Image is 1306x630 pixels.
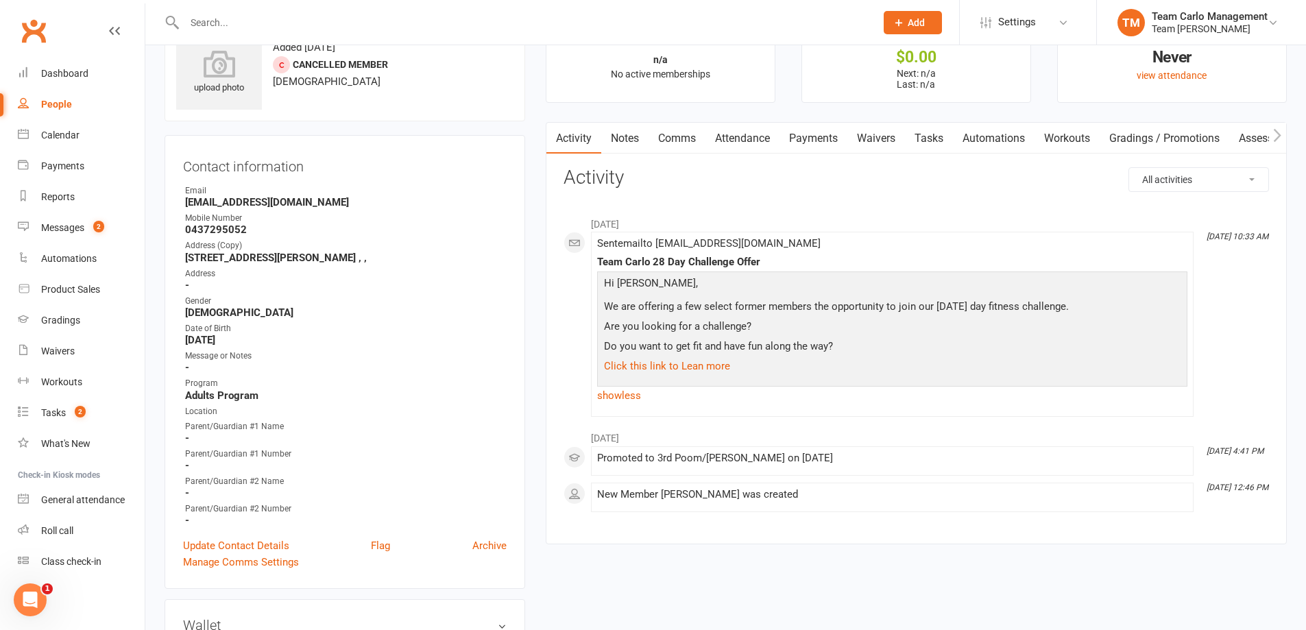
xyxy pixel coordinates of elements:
[847,123,905,154] a: Waivers
[41,556,101,567] div: Class check-in
[998,7,1036,38] span: Settings
[93,221,104,232] span: 2
[18,151,145,182] a: Payments
[1100,123,1229,154] a: Gradings / Promotions
[185,334,507,346] strong: [DATE]
[41,525,73,536] div: Roll call
[176,50,262,95] div: upload photo
[18,213,145,243] a: Messages 2
[601,318,1184,338] p: Are you looking for a challenge?
[18,546,145,577] a: Class kiosk mode
[185,405,507,418] div: Location
[18,428,145,459] a: What's New
[41,160,84,171] div: Payments
[953,123,1035,154] a: Automations
[705,123,779,154] a: Attendance
[16,14,51,48] a: Clubworx
[185,184,507,197] div: Email
[185,361,507,374] strong: -
[41,191,75,202] div: Reports
[1035,123,1100,154] a: Workouts
[183,154,507,174] h3: Contact information
[75,406,86,417] span: 2
[185,322,507,335] div: Date of Birth
[884,11,942,34] button: Add
[41,494,125,505] div: General attendance
[185,350,507,363] div: Message or Notes
[601,275,1184,295] p: Hi [PERSON_NAME]
[18,367,145,398] a: Workouts
[1117,9,1145,36] div: TM
[604,360,730,372] a: Click this link to Lean more
[41,407,66,418] div: Tasks
[779,123,847,154] a: Payments
[564,424,1269,446] li: [DATE]
[41,130,80,141] div: Calendar
[1137,70,1207,81] a: view attendance
[41,376,82,387] div: Workouts
[1070,50,1274,64] div: Never
[185,223,507,236] strong: 0437295052
[649,123,705,154] a: Comms
[18,305,145,336] a: Gradings
[18,485,145,516] a: General attendance kiosk mode
[185,306,507,319] strong: [DEMOGRAPHIC_DATA]
[18,274,145,305] a: Product Sales
[18,336,145,367] a: Waivers
[41,222,84,233] div: Messages
[653,54,668,65] strong: n/a
[185,420,507,433] div: Parent/Guardian #1 Name
[1207,483,1268,492] i: [DATE] 12:46 PM
[472,537,507,554] a: Archive
[41,315,80,326] div: Gradings
[185,239,507,252] div: Address (Copy)
[814,68,1018,90] p: Next: n/a Last: n/a
[185,514,507,526] strong: -
[41,438,90,449] div: What's New
[814,50,1018,64] div: $0.00
[908,17,925,28] span: Add
[601,123,649,154] a: Notes
[185,459,507,472] strong: -
[273,41,335,53] time: Added [DATE]
[183,537,289,554] a: Update Contact Details
[185,212,507,225] div: Mobile Number
[597,237,821,250] span: Sent email to [EMAIL_ADDRESS][DOMAIN_NAME]
[293,59,388,70] span: Cancelled member
[18,516,145,546] a: Roll call
[41,346,75,356] div: Waivers
[597,452,1187,464] div: Promoted to 3rd Poom/[PERSON_NAME] on [DATE]
[41,253,97,264] div: Automations
[18,120,145,151] a: Calendar
[18,89,145,120] a: People
[185,252,507,264] strong: [STREET_ADDRESS][PERSON_NAME] , ,
[1207,446,1263,456] i: [DATE] 4:41 PM
[185,295,507,308] div: Gender
[1152,23,1268,35] div: Team [PERSON_NAME]
[183,554,299,570] a: Manage Comms Settings
[185,196,507,208] strong: [EMAIL_ADDRESS][DOMAIN_NAME]
[1152,10,1268,23] div: Team Carlo Management
[180,13,866,32] input: Search...
[41,284,100,295] div: Product Sales
[18,58,145,89] a: Dashboard
[546,123,601,154] a: Activity
[185,377,507,390] div: Program
[696,277,698,289] span: ,
[564,167,1269,189] h3: Activity
[597,256,1187,268] div: Team Carlo 28 Day Challenge Offer
[601,338,1184,358] p: Do you want to get fit and have fun along the way?
[185,448,507,461] div: Parent/Guardian #1 Number
[18,182,145,213] a: Reports
[185,487,507,499] strong: -
[185,475,507,488] div: Parent/Guardian #2 Name
[905,123,953,154] a: Tasks
[41,68,88,79] div: Dashboard
[185,389,507,402] strong: Adults Program
[601,298,1184,318] p: We are offering a few select former members the opportunity to join our [DATE] day fitness challe...
[1207,232,1268,241] i: [DATE] 10:33 AM
[14,583,47,616] iframe: Intercom live chat
[273,75,380,88] span: [DEMOGRAPHIC_DATA]
[18,243,145,274] a: Automations
[371,537,390,554] a: Flag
